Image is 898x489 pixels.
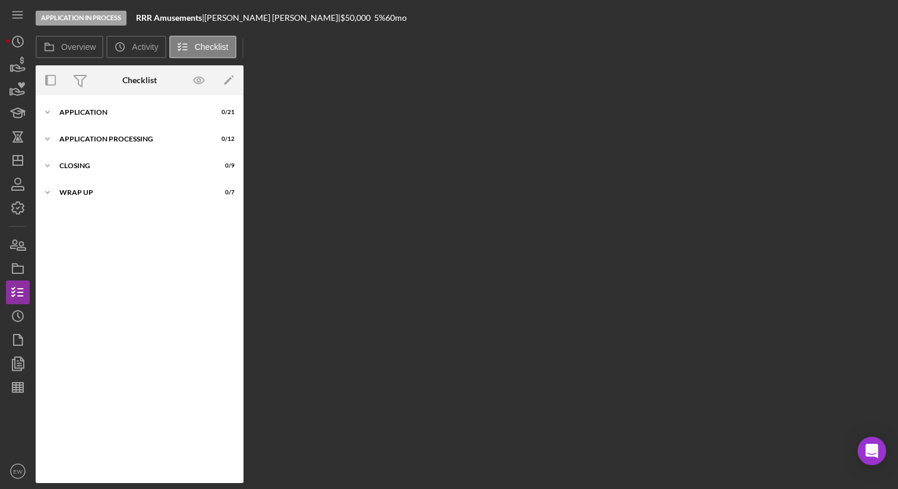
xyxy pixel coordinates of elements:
text: EW [13,468,23,475]
div: Application Processing [59,135,205,143]
label: Checklist [195,42,229,52]
div: Application In Process [36,11,127,26]
button: Activity [106,36,166,58]
button: Checklist [169,36,236,58]
div: Checklist [122,75,157,85]
div: 60 mo [385,13,407,23]
div: 0 / 9 [213,162,235,169]
div: Application [59,109,205,116]
label: Activity [132,42,158,52]
div: | [136,13,204,23]
div: Closing [59,162,205,169]
div: Wrap up [59,189,205,196]
button: EW [6,459,30,483]
label: Overview [61,42,96,52]
div: 0 / 7 [213,189,235,196]
div: 0 / 12 [213,135,235,143]
div: 0 / 21 [213,109,235,116]
span: $50,000 [340,12,371,23]
div: Open Intercom Messenger [858,437,886,465]
div: [PERSON_NAME] [PERSON_NAME] | [204,13,340,23]
div: 5 % [374,13,385,23]
button: Overview [36,36,103,58]
b: RRR Amusements [136,12,202,23]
